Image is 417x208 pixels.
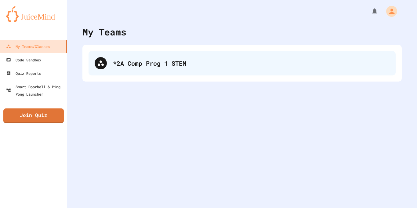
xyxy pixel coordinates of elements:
div: My Teams [82,25,126,39]
div: Smart Doorbell & Ping Pong Launcher [6,83,65,98]
div: *2A Comp Prog 1 STEM [89,51,396,75]
a: Join Quiz [3,108,64,123]
div: My Teams/Classes [6,43,50,50]
div: My Notifications [360,6,380,16]
div: Code Sandbox [6,56,41,64]
div: My Account [380,4,399,18]
div: *2A Comp Prog 1 STEM [113,59,390,68]
div: Quiz Reports [6,70,41,77]
img: logo-orange.svg [6,6,61,22]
